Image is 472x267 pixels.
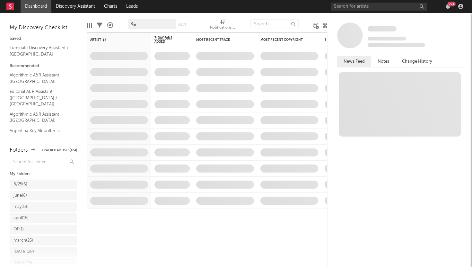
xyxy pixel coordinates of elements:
button: News Feed [337,56,371,67]
a: march(25) [10,236,77,245]
input: Search... [250,19,299,29]
div: My Discovery Checklist [10,24,77,32]
div: Filters [97,16,102,35]
a: Argentina Key Algorithmic Charts [10,127,71,140]
div: [DATE] ( 28 ) [13,248,34,256]
a: Some Artist [368,26,397,32]
a: Algorithmic A&R Assistant ([GEOGRAPHIC_DATA]) [10,111,71,124]
a: [DATE](28) [10,247,77,257]
div: 8/25 ( 6 ) [13,181,27,188]
span: Some Artist [368,26,397,31]
div: june ( 8 ) [13,192,27,200]
div: QF ( 1 ) [13,226,24,233]
div: Most Recent Copyright [260,38,309,42]
div: Folders [10,147,28,154]
div: Artist [90,38,138,42]
a: QF(1) [10,225,77,234]
span: 7-Day Fans Added [154,36,180,44]
div: My Folders [10,170,77,178]
div: Edit Columns [87,16,92,35]
a: Editorial A&R Assistant ([GEOGRAPHIC_DATA] / [GEOGRAPHIC_DATA]) [10,88,71,108]
div: A&R Pipeline [107,16,113,35]
div: Most Recent Track [196,38,244,42]
button: Notes [371,56,396,67]
button: 99+ [446,4,450,9]
button: Tracked Artists(124) [42,149,77,152]
input: Search for folders... [10,158,77,167]
div: Recommended [10,62,77,70]
a: june(8) [10,191,77,200]
span: 0 fans last week [368,43,425,47]
a: april(15) [10,213,77,223]
div: march ( 25 ) [13,237,33,245]
div: Saved [10,35,77,43]
button: Save [178,23,187,27]
a: Luminate Discovery Assistant / [GEOGRAPHIC_DATA] [10,44,71,58]
div: april ( 15 ) [13,214,29,222]
div: [DATE] ( 16 ) [13,259,34,267]
div: Notifications (Artist) [210,24,236,32]
a: Algorithmic A&R Assistant ([GEOGRAPHIC_DATA]) [10,72,71,85]
span: Tracking Since: [DATE] [368,37,406,40]
input: Search for artists [331,3,427,11]
div: may ( 19 ) [13,203,29,211]
div: 99 + [448,2,456,6]
a: 8/25(6) [10,180,77,189]
a: may(19) [10,202,77,212]
button: Change History [396,56,439,67]
div: Spotify Monthly Listeners [325,38,373,42]
div: Notifications (Artist) [210,16,236,35]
